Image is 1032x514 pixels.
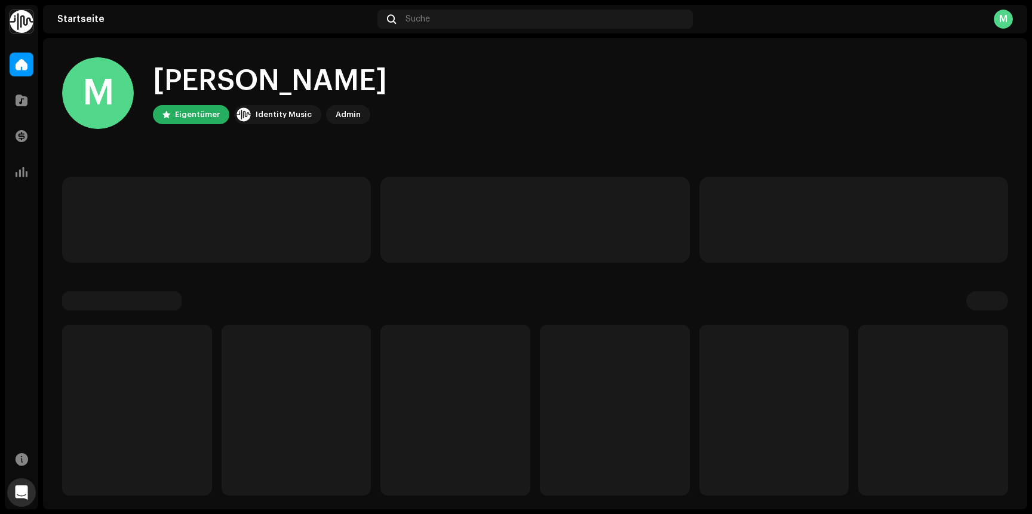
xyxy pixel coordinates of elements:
img: 0f74c21f-6d1c-4dbc-9196-dbddad53419e [10,10,33,33]
div: M [994,10,1013,29]
div: Identity Music [256,107,312,122]
div: Open Intercom Messenger [7,478,36,507]
div: Eigentümer [175,107,220,122]
div: [PERSON_NAME] [153,62,387,100]
img: 0f74c21f-6d1c-4dbc-9196-dbddad53419e [236,107,251,122]
div: Admin [336,107,361,122]
div: Startseite [57,14,373,24]
div: M [62,57,134,129]
span: Suche [406,14,430,24]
